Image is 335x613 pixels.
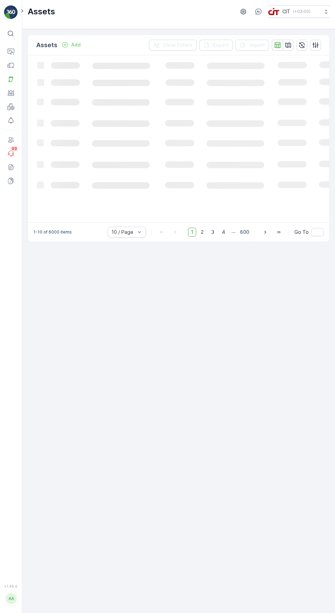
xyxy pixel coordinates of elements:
[4,590,18,608] button: AA
[163,42,192,49] p: Clear Filters
[149,40,197,51] button: Clear Filters
[71,41,81,48] p: Add
[208,228,217,237] span: 3
[282,8,290,15] p: CIT
[198,228,207,237] span: 2
[236,40,269,51] button: Import
[268,5,330,18] button: CIT(+03:00)
[249,42,265,49] p: Import
[33,229,72,235] p: 1-10 of 6000 items
[219,228,228,237] span: 4
[293,9,310,14] p: ( +03:00 )
[4,584,18,588] span: v 1.49.0
[231,228,236,237] p: ...
[294,229,309,236] span: Go To
[213,42,229,49] p: Export
[59,41,83,49] button: Add
[188,228,196,237] span: 1
[36,40,57,50] p: Assets
[237,228,252,237] span: 600
[6,593,17,604] div: AA
[4,147,18,160] a: 99
[199,40,233,51] button: Export
[4,5,18,19] img: logo
[12,146,17,151] p: 99
[28,6,55,17] p: Assets
[268,8,280,15] img: cit-logo_pOk6rL0.png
